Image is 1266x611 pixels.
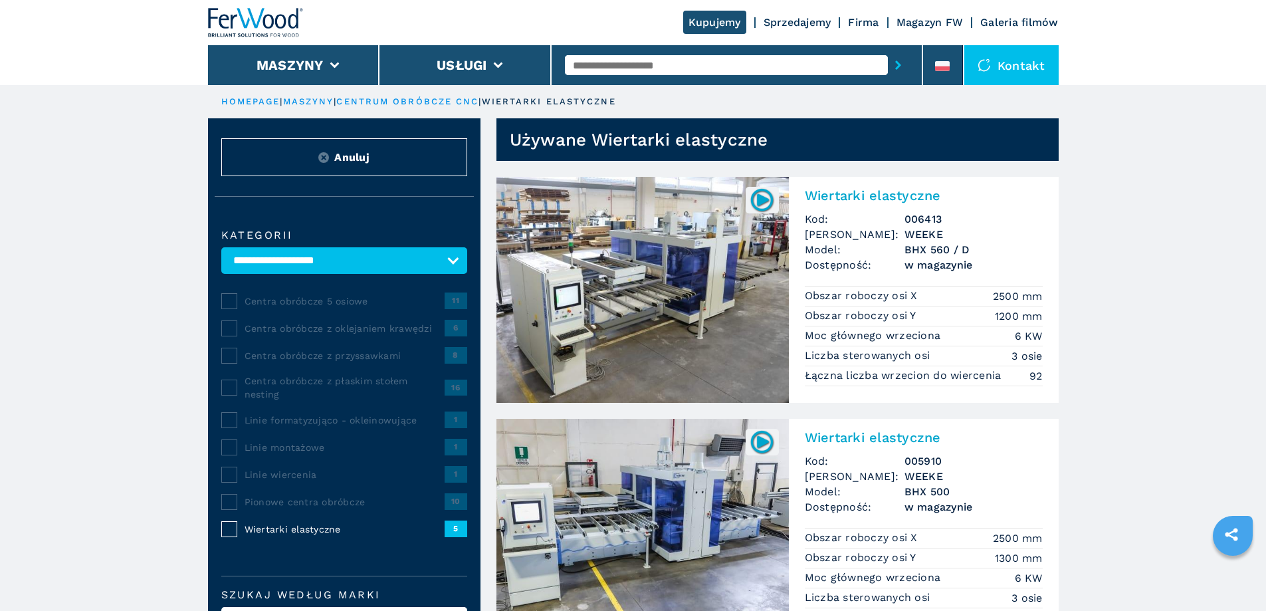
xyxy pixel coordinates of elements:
[482,96,616,108] p: wiertarki elastyczne
[1015,328,1043,344] em: 6 KW
[445,412,467,428] span: 1
[1011,590,1043,606] em: 3 osie
[805,368,1005,383] p: Łączna liczba wrzecion do wiercenia
[1029,368,1043,384] em: 92
[1215,518,1248,551] a: sharethis
[336,96,478,106] a: centrum obróbcze cnc
[1011,348,1043,364] em: 3 osie
[805,484,904,499] span: Model:
[283,96,334,106] a: maszyny
[478,96,481,106] span: |
[445,521,467,537] span: 5
[445,439,467,455] span: 1
[904,484,1043,499] h3: BHX 500
[904,499,1043,515] span: w magazynie
[1210,551,1256,601] iframe: Chat
[221,138,467,176] button: ResetAnuluj
[221,230,467,241] label: kategorii
[245,523,445,536] span: Wiertarki elastyczne
[749,187,775,213] img: 006413
[445,466,467,482] span: 1
[318,152,329,163] img: Reset
[904,469,1043,484] h3: WEEKE
[280,96,282,106] span: |
[805,227,904,242] span: [PERSON_NAME]:
[805,469,904,484] span: [PERSON_NAME]:
[993,289,1043,304] em: 2500 mm
[445,293,467,308] span: 11
[334,150,369,165] span: Anuluj
[904,257,1043,273] span: w magazynie
[897,16,964,29] a: Magazyn FW
[683,11,746,34] a: Kupujemy
[805,308,920,323] p: Obszar roboczy osi Y
[445,320,467,336] span: 6
[245,441,445,454] span: Linie montażowe
[805,570,944,585] p: Moc głównego wrzeciona
[1015,570,1043,586] em: 6 KW
[245,414,445,427] span: Linie formatyzująco - okleinowujące
[445,347,467,363] span: 8
[805,257,904,273] span: Dostępność:
[805,429,1043,445] h2: Wiertarki elastyczne
[805,453,904,469] span: Kod:
[964,45,1059,85] div: Kontakt
[993,531,1043,546] em: 2500 mm
[805,590,934,605] p: Liczba sterowanych osi
[334,96,336,106] span: |
[904,211,1043,227] h3: 006413
[437,57,487,73] button: Usługi
[805,242,904,257] span: Model:
[805,328,944,343] p: Moc głównego wrzeciona
[245,295,445,308] span: Centra obróbcze 5 osiowe
[257,57,324,73] button: Maszyny
[805,348,934,363] p: Liczba sterowanych osi
[245,374,445,401] span: Centra obróbcze z płaskim stołem nesting
[496,177,789,403] img: Wiertarki elastyczne WEEKE BHX 560 / D
[805,531,921,545] p: Obszar roboczy osi X
[749,429,775,455] img: 005910
[764,16,831,29] a: Sprzedajemy
[221,590,467,600] label: Szukaj według marki
[510,129,768,150] h1: Używane Wiertarki elastyczne
[995,550,1043,566] em: 1300 mm
[904,453,1043,469] h3: 005910
[245,322,445,335] span: Centra obróbcze z oklejaniem krawędzi
[805,211,904,227] span: Kod:
[805,550,920,565] p: Obszar roboczy osi Y
[221,96,280,106] a: HOMEPAGE
[980,16,1059,29] a: Galeria filmów
[496,177,1059,403] a: Wiertarki elastyczne WEEKE BHX 560 / D006413Wiertarki elastyczneKod:006413[PERSON_NAME]:WEEKEMode...
[445,493,467,509] span: 10
[805,289,921,303] p: Obszar roboczy osi X
[445,380,467,396] span: 16
[805,499,904,515] span: Dostępność:
[978,59,991,72] img: Kontakt
[904,227,1043,242] h3: WEEKE
[245,349,445,362] span: Centra obróbcze z przyssawkami
[805,187,1043,203] h2: Wiertarki elastyczne
[995,308,1043,324] em: 1200 mm
[904,242,1043,257] h3: BHX 560 / D
[888,50,908,80] button: submit-button
[208,8,304,37] img: Ferwood
[848,16,879,29] a: Firma
[245,468,445,481] span: Linie wiercenia
[245,495,445,509] span: Pionowe centra obróbcze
